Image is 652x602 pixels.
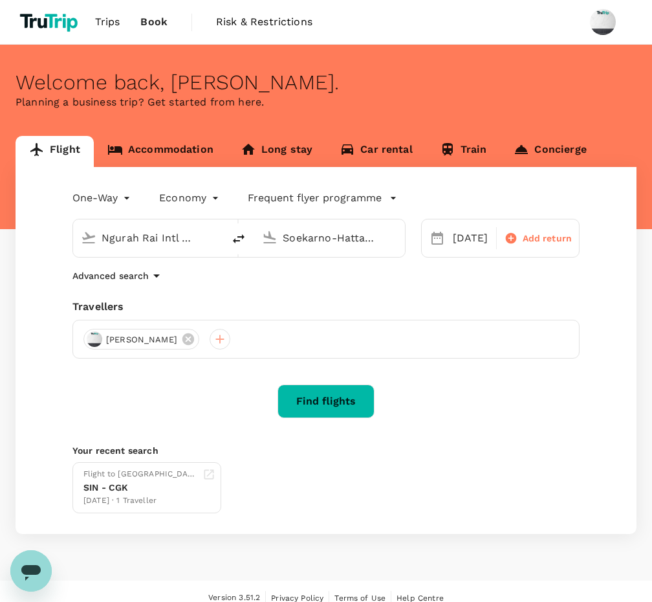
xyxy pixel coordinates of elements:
[214,236,217,239] button: Open
[16,95,636,110] p: Planning a business trip? Get started from here.
[248,190,382,206] p: Frequent flyer programme
[248,190,397,206] button: Frequent flyer programme
[326,136,426,167] a: Car rental
[590,9,616,35] img: Regina Avena
[98,333,185,346] span: [PERSON_NAME]
[16,8,85,36] img: TruTrip logo
[396,236,398,239] button: Open
[102,228,196,248] input: Depart from
[87,331,102,347] img: avatar-67e107d034142.png
[83,481,197,495] div: SIN - CGK
[500,136,600,167] a: Concierge
[16,136,94,167] a: Flight
[283,228,377,248] input: Going to
[72,268,164,284] button: Advanced search
[216,14,312,30] span: Risk & Restrictions
[277,385,375,418] button: Find flights
[448,225,494,251] div: [DATE]
[140,14,168,30] span: Book
[72,269,149,282] p: Advanced search
[72,444,580,457] p: Your recent search
[94,136,227,167] a: Accommodation
[223,223,254,254] button: delete
[72,188,133,208] div: One-Way
[227,136,326,167] a: Long stay
[159,188,222,208] div: Economy
[426,136,501,167] a: Train
[10,550,52,592] iframe: Button to launch messaging window
[83,468,197,481] div: Flight to [GEOGRAPHIC_DATA]
[72,299,580,315] div: Travellers
[95,14,120,30] span: Trips
[523,232,572,245] span: Add return
[16,71,636,95] div: Welcome back , [PERSON_NAME] .
[83,329,199,350] div: [PERSON_NAME]
[83,495,197,507] div: [DATE] · 1 Traveller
